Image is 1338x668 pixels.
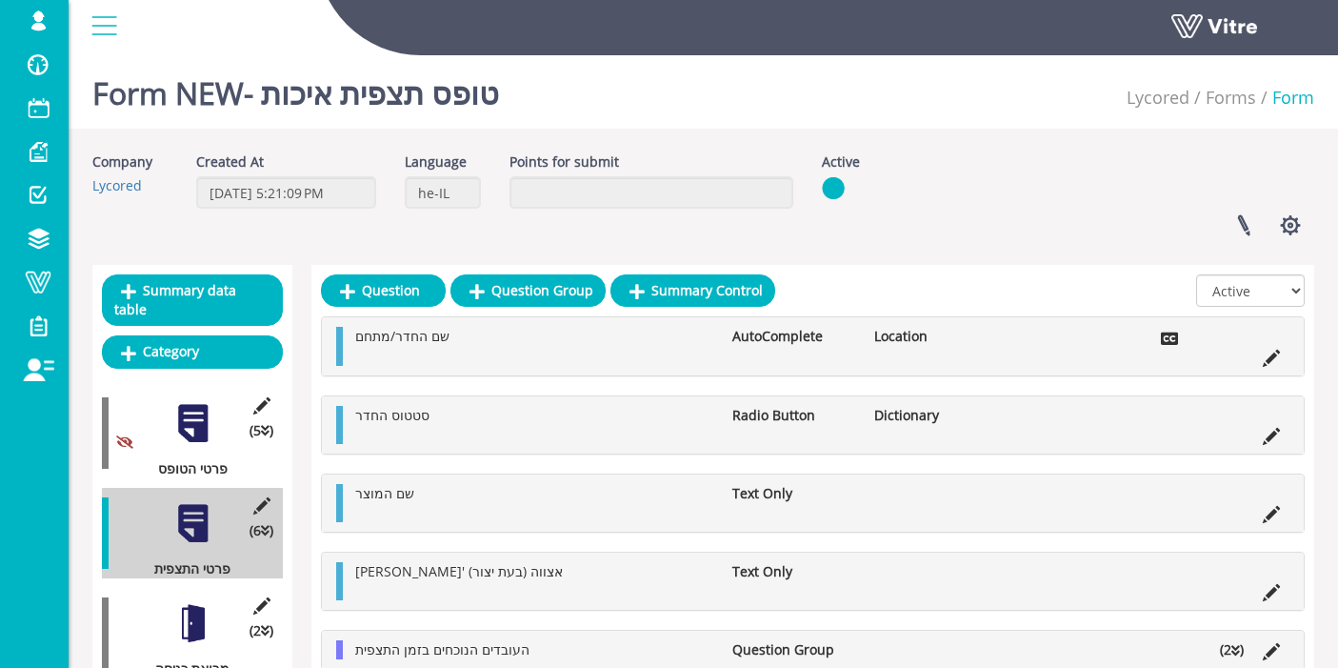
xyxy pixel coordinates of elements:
[355,484,414,502] span: שם המוצר
[355,406,429,424] span: סטטוס החדר
[1210,640,1253,659] li: (2 )
[509,152,619,172] label: Points for submit
[1206,86,1256,109] a: Forms
[1256,86,1314,111] li: Form
[723,562,865,581] li: Text Only
[723,406,865,425] li: Radio Button
[822,152,860,172] label: Active
[102,559,269,578] div: פרטי התצפית
[321,274,446,307] a: Question
[450,274,606,307] a: Question Group
[102,274,283,326] a: Summary data table
[405,152,467,172] label: Language
[1127,86,1189,109] a: Lycored
[92,152,152,172] label: Company
[355,327,449,345] span: שם החדר/מתחם
[723,327,865,346] li: AutoComplete
[865,327,1007,346] li: Location
[102,459,269,478] div: פרטי הטופס
[250,421,273,440] span: (5 )
[250,621,273,640] span: (2 )
[92,48,499,129] h1: Form NEW- טופס תצפית איכות
[196,152,264,172] label: Created At
[102,335,283,368] a: Category
[723,640,865,659] li: Question Group
[355,640,529,658] span: העובדים הנוכחים בזמן התצפית
[822,176,845,200] img: yes
[355,562,563,580] span: [PERSON_NAME]' אצווה (בעת יצור)
[92,176,142,194] a: Lycored
[865,406,1007,425] li: Dictionary
[723,484,865,503] li: Text Only
[610,274,775,307] a: Summary Control
[250,521,273,540] span: (6 )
